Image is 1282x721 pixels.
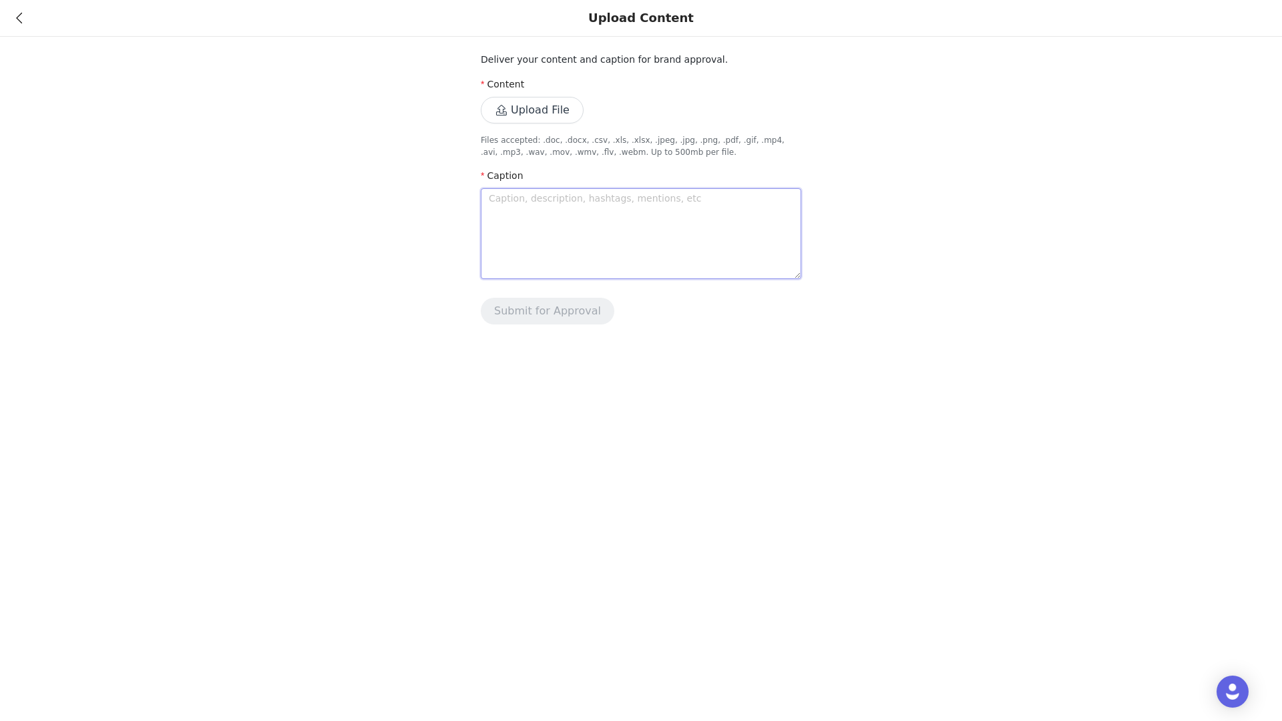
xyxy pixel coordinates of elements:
[481,134,801,158] p: Files accepted: .doc, .docx, .csv, .xls, .xlsx, .jpeg, .jpg, .png, .pdf, .gif, .mp4, .avi, .mp3, ...
[481,79,524,89] label: Content
[588,11,694,25] div: Upload Content
[481,97,584,124] button: Upload File
[481,298,614,324] button: Submit for Approval
[1217,676,1249,708] div: Open Intercom Messenger
[481,105,584,116] span: Upload File
[481,170,523,181] label: Caption
[481,53,801,67] p: Deliver your content and caption for brand approval.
